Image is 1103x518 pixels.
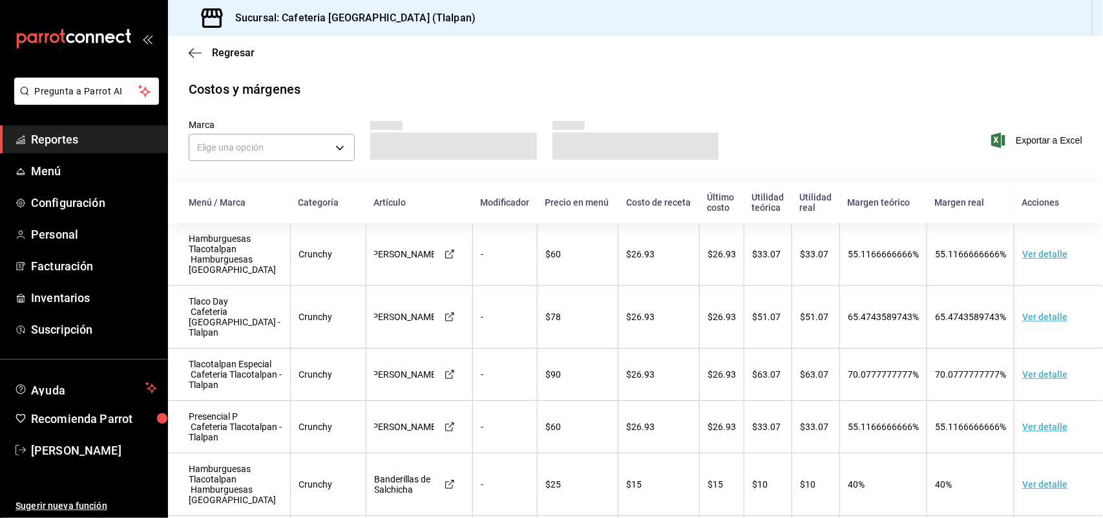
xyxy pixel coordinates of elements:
[935,479,952,490] span: 40%
[16,499,157,513] span: Sugerir nueva función
[168,182,291,223] th: Menú / Marca
[9,94,159,107] a: Pregunta a Parrot AI
[700,401,744,453] td: $26.93
[473,182,538,223] th: Modificador
[538,182,618,223] th: Precio en menú
[618,453,700,516] td: $15
[840,182,927,223] th: Margen teórico
[618,401,700,453] td: $26.93
[935,312,1006,322] span: 65.4743589743%
[935,422,1006,432] span: 55.1166666666%
[374,312,434,322] div: [PERSON_NAME]
[538,401,618,453] td: $60
[1014,401,1103,453] td: Ver detalle
[374,369,434,380] div: [PERSON_NAME]
[225,10,476,26] h3: Sucursal: Cafeteria [GEOGRAPHIC_DATA] (Tlalpan)
[927,182,1014,223] th: Margen real
[848,249,919,259] span: 55.1166666666%
[168,453,291,516] td: Hamburguesas Tlacotalpan Hamburguesas [GEOGRAPHIC_DATA]
[800,369,828,380] span: $63.07
[1014,453,1103,516] td: Ver detalle
[800,312,828,322] span: $51.07
[618,349,700,401] td: $26.93
[1014,182,1103,223] th: Acciones
[538,349,618,401] td: $90
[700,223,744,286] td: $26.93
[189,47,255,59] button: Regresar
[14,78,159,105] button: Pregunta a Parrot AI
[848,369,919,380] span: 70.0777777777%
[538,453,618,516] td: $25
[700,349,744,401] td: $26.93
[700,453,744,516] td: $15
[366,182,473,223] th: Artículo
[31,226,157,243] span: Personal
[189,80,300,99] div: Costos y márgenes
[35,85,139,98] span: Pregunta a Parrot AI
[935,369,1006,380] span: 70.0777777777%
[1014,286,1103,349] td: Ver detalle
[31,194,157,211] span: Configuración
[168,286,291,349] td: Tlaco Day Cafeteria [GEOGRAPHIC_DATA] - Tlalpan
[473,286,538,349] td: -
[31,380,140,396] span: Ayuda
[618,182,700,223] th: Costo de receta
[291,401,366,453] td: Crunchy
[189,134,355,161] div: Elige una opción
[291,349,366,401] td: Crunchy
[189,121,355,130] label: Marca
[31,442,157,459] span: [PERSON_NAME]
[538,223,618,286] td: $60
[848,479,865,490] span: 40%
[752,479,768,490] span: $10
[212,47,255,59] span: Regresar
[792,182,840,223] th: Utilidad real
[31,257,157,275] span: Facturación
[752,369,781,380] span: $63.07
[700,286,744,349] td: $26.93
[538,286,618,349] td: $78
[31,321,157,338] span: Suscripción
[31,131,157,148] span: Reportes
[848,422,919,432] span: 55.1166666666%
[31,162,157,180] span: Menú
[1014,223,1103,286] td: Ver detalle
[473,401,538,453] td: -
[848,312,919,322] span: 65.4743589743%
[374,422,434,432] div: [PERSON_NAME]
[618,286,700,349] td: $26.93
[752,312,781,322] span: $51.07
[473,453,538,516] td: -
[291,286,366,349] td: Crunchy
[168,223,291,286] td: Hamburguesas Tlacotalpan Hamburguesas [GEOGRAPHIC_DATA]
[374,474,434,495] div: Banderillas de Salchicha
[291,453,366,516] td: Crunchy
[31,289,157,307] span: Inventarios
[374,249,434,259] div: [PERSON_NAME]
[142,34,152,44] button: open_drawer_menu
[700,182,744,223] th: Último costo
[800,422,828,432] span: $33.07
[935,249,1006,259] span: 55.1166666666%
[473,223,538,286] td: -
[473,349,538,401] td: -
[800,479,815,490] span: $10
[752,249,781,259] span: $33.07
[744,182,792,223] th: Utilidad teórica
[800,249,828,259] span: $33.07
[291,182,366,223] th: Categoría
[618,223,700,286] td: $26.93
[168,349,291,401] td: Tlacotalpan Especial Cafeteria Tlacotalpan - Tlalpan
[31,410,157,427] span: Recomienda Parrot
[291,223,366,286] td: Crunchy
[1014,349,1103,401] td: Ver detalle
[994,133,1082,148] button: Exportar a Excel
[168,401,291,453] td: Presencial P Cafeteria Tlacotalpan - Tlalpan
[752,422,781,432] span: $33.07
